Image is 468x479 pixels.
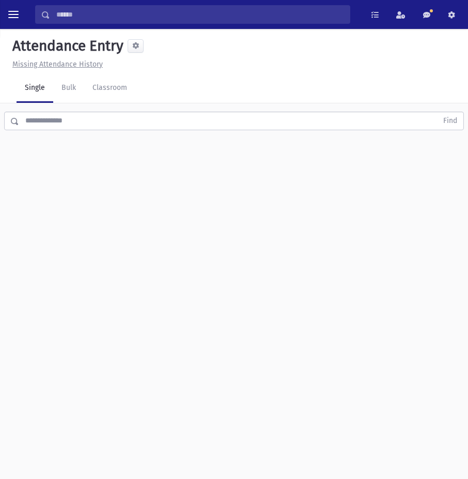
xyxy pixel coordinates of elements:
a: Single [17,74,53,103]
button: Find [437,112,463,130]
a: Missing Attendance History [8,60,103,69]
button: toggle menu [4,5,23,24]
h5: Attendance Entry [8,37,123,55]
a: Classroom [84,74,135,103]
a: Bulk [53,74,84,103]
input: Search [50,5,350,24]
u: Missing Attendance History [12,60,103,69]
